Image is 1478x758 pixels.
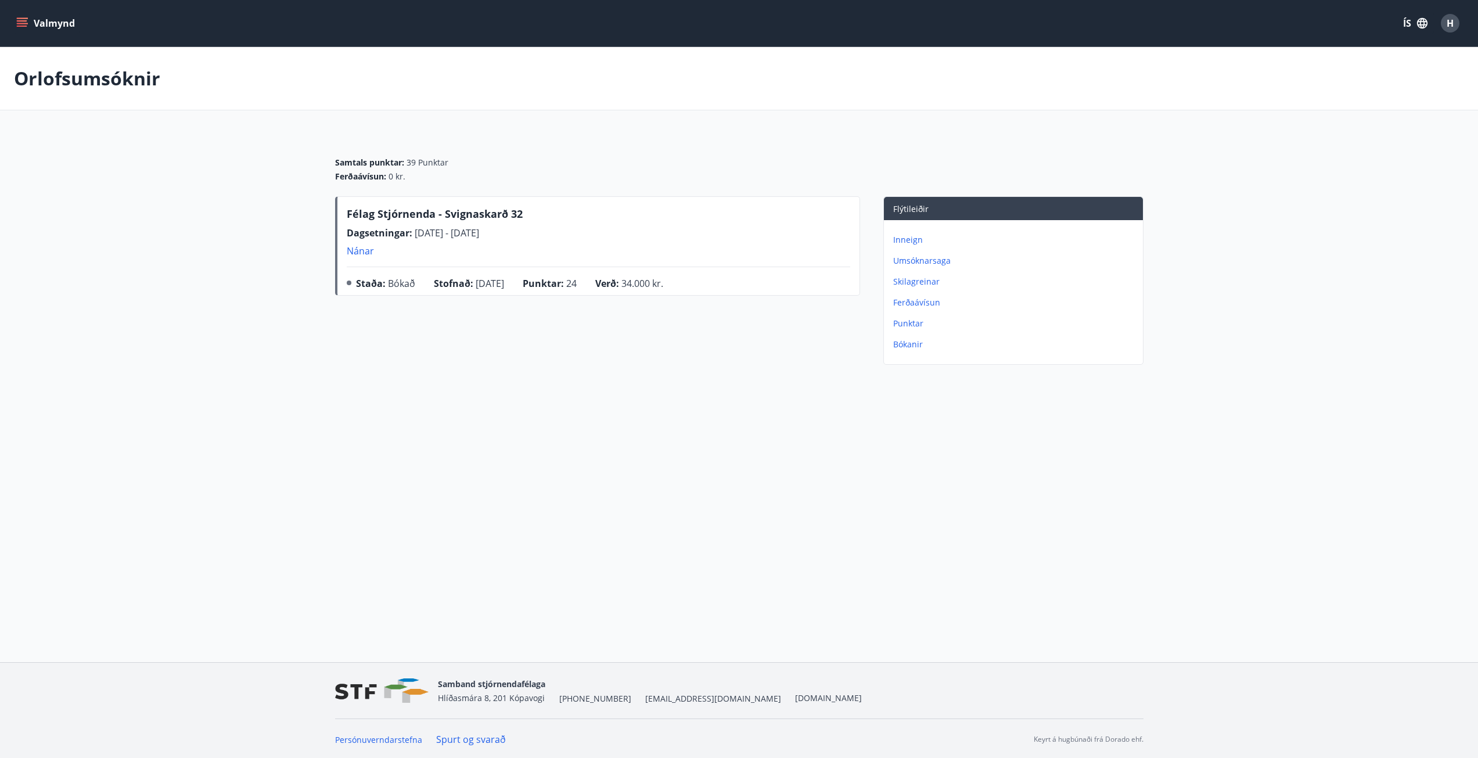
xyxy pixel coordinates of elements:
span: Punktar : [523,277,564,290]
span: [EMAIL_ADDRESS][DOMAIN_NAME] [645,693,781,705]
a: [DOMAIN_NAME] [795,692,862,703]
p: Bókanir [893,339,1138,350]
a: Spurt og svarað [436,733,506,746]
p: Keyrt á hugbúnaði frá Dorado ehf. [1034,734,1143,745]
p: Ferðaávísun [893,297,1138,308]
img: vjCaq2fThgY3EUYqSgpjEiBg6WP39ov69hlhuPVN.png [335,678,429,703]
span: 24 [566,277,577,290]
button: ÍS [1397,13,1434,34]
p: Inneign [893,234,1138,246]
span: [PHONE_NUMBER] [559,693,631,705]
span: [DATE] - [DATE] [415,227,479,239]
span: Ferðaávísun : [335,171,386,182]
span: 34.000 kr. [621,277,663,290]
span: Stofnað : [434,277,473,290]
p: Nánar [347,245,523,257]
span: Flýtileiðir [893,203,929,214]
span: Hlíðasmára 8, 201 Kópavogi [438,692,545,703]
span: [DATE] [476,277,504,290]
p: Skilagreinar [893,276,1138,288]
span: Samband stjórnendafélaga [438,678,545,689]
span: 0 kr. [389,171,405,182]
span: Dagsetningar : [347,227,412,239]
span: Staða : [356,277,386,290]
span: Bókað [388,277,415,290]
p: Umsóknarsaga [893,255,1138,267]
p: Punktar [893,318,1138,329]
button: H [1436,9,1464,37]
span: Verð : [595,277,619,290]
span: 39 Punktar [407,157,448,168]
span: Samtals punktar : [335,157,404,168]
span: Félag Stjórnenda - Svignaskarð 32 [347,207,523,221]
span: H [1447,17,1454,30]
button: menu [14,13,80,34]
a: Persónuverndarstefna [335,734,422,745]
p: Orlofsumsóknir [14,66,160,91]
